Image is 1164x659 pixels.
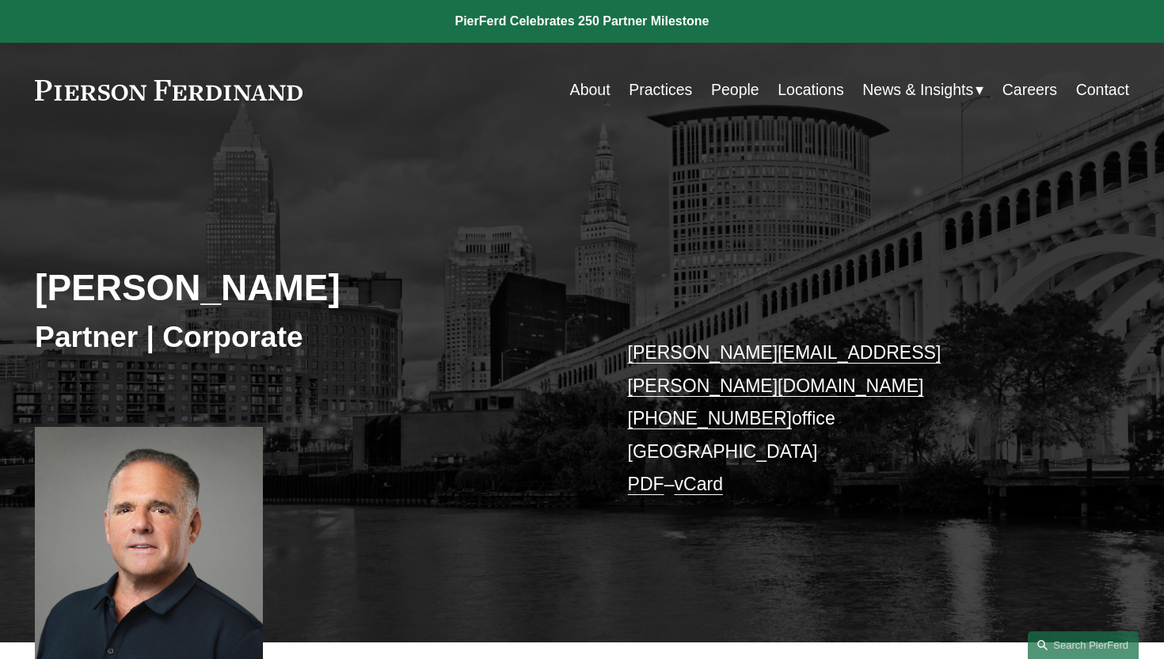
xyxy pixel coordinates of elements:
a: Search this site [1028,631,1139,659]
a: Practices [629,74,692,105]
a: Locations [778,74,844,105]
a: About [570,74,611,105]
a: vCard [675,474,723,494]
a: [PHONE_NUMBER] [628,408,792,429]
a: PDF [628,474,664,494]
a: folder dropdown [862,74,983,105]
p: office [GEOGRAPHIC_DATA] – [628,337,1084,501]
a: People [711,74,759,105]
span: News & Insights [862,76,973,104]
h3: Partner | Corporate [35,318,582,355]
a: [PERSON_NAME][EMAIL_ADDRESS][PERSON_NAME][DOMAIN_NAME] [628,342,941,396]
h2: [PERSON_NAME] [35,266,582,310]
a: Contact [1076,74,1129,105]
a: Careers [1002,74,1057,105]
